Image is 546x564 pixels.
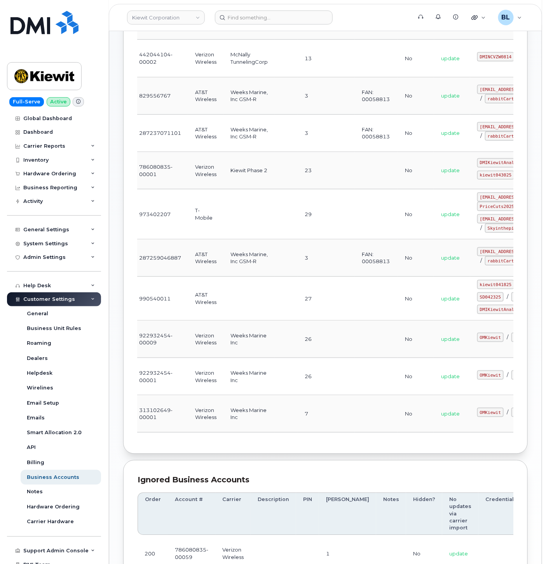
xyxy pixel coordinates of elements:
td: 26 [298,321,355,358]
span: / [480,225,482,231]
span: update [449,551,468,557]
td: Weeks Marine Inc [223,395,275,433]
code: OMKiewit [477,370,504,380]
td: No [398,115,434,152]
td: No [398,77,434,115]
td: AT&T Wireless [188,239,223,277]
td: FAN: 00058813 [355,239,398,277]
td: Verizon Wireless [188,395,223,433]
th: Account # [168,493,215,535]
th: Hidden? [406,493,442,535]
td: 313102649-00001 [132,395,188,433]
code: DMIKiewitAnalyst [477,158,525,168]
span: / [480,133,482,139]
span: update [441,295,460,302]
a: Kiewit Corporation [127,10,205,24]
code: kiewit043025 [477,171,514,180]
code: SD042325 [477,292,504,302]
td: Weeks Marine, Inc GSM-R [223,77,275,115]
span: BL [502,13,510,22]
td: 26 [298,358,355,395]
code: DMIKiewitAnalyst [477,305,525,314]
code: OMKiewit [477,333,504,342]
code: kiewit041825 [477,280,514,289]
th: PIN [296,493,319,535]
td: 7 [298,395,355,433]
td: 442044104-00002 [132,40,188,77]
code: Skyinthepie!2 [485,224,525,233]
td: Kiewit Phase 2 [223,152,275,189]
td: No [398,152,434,189]
code: DMINCVZW0814 [477,52,514,61]
td: T-Mobile [188,189,223,239]
th: Notes [376,493,406,535]
td: 829556767 [132,77,188,115]
td: No [398,321,434,358]
span: / [507,293,508,300]
td: 3 [298,115,355,152]
td: Weeks Marine Inc [223,321,275,358]
span: update [441,93,460,99]
td: 13 [298,40,355,77]
td: AT&T Wireless [188,277,223,321]
td: Verizon Wireless [188,40,223,77]
span: update [441,167,460,173]
span: update [441,336,460,342]
td: 23 [298,152,355,189]
span: update [441,130,460,136]
span: update [441,373,460,379]
td: 287259046887 [132,239,188,277]
th: Credentials [478,493,524,535]
span: / [507,372,508,378]
td: No [398,189,434,239]
th: [PERSON_NAME] [319,493,376,535]
td: 973402207 [132,189,188,239]
code: rabbitCartree@1 [485,94,530,103]
td: 287237071101 [132,115,188,152]
td: FAN: 00058813 [355,77,398,115]
td: 27 [298,277,355,321]
th: Order [138,493,168,535]
td: No [398,358,434,395]
td: No [398,239,434,277]
input: Find something... [215,10,333,24]
code: rabbitCartree@1 [485,131,530,141]
td: McNally TunnelingCorp [223,40,275,77]
td: 922932454-00001 [132,358,188,395]
td: Weeks Marine, Inc GSM-R [223,239,275,277]
th: Carrier [215,493,251,535]
span: / [507,409,508,415]
span: update [441,255,460,261]
td: FAN: 00058813 [355,115,398,152]
td: Verizon Wireless [188,321,223,358]
code: rabbitCartree@1 [485,256,530,265]
code: PriceCuts2025$#@ [477,202,525,211]
span: / [480,257,482,264]
th: Description [251,493,296,535]
span: update [441,411,460,417]
div: Ignored Business Accounts [138,475,513,486]
td: No [398,277,434,321]
iframe: Messenger Launcher [512,530,540,558]
div: Quicklinks [466,10,491,25]
td: 3 [298,77,355,115]
span: / [480,95,482,101]
td: Weeks Marine Inc [223,358,275,395]
td: 922932454-00009 [132,321,188,358]
td: 786080835-00001 [132,152,188,189]
code: OMKiewit [477,408,504,417]
span: / [507,334,508,340]
div: Brandon Lam [493,10,527,25]
span: update [441,211,460,217]
td: 990540011 [132,277,188,321]
td: AT&T Wireless [188,115,223,152]
th: No updates via carrier import [442,493,478,535]
td: 29 [298,189,355,239]
td: AT&T Wireless [188,77,223,115]
td: Weeks Marine, Inc GSM-R [223,115,275,152]
span: update [441,55,460,61]
td: 3 [298,239,355,277]
td: No [398,40,434,77]
td: Verizon Wireless [188,152,223,189]
td: Verizon Wireless [188,358,223,395]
